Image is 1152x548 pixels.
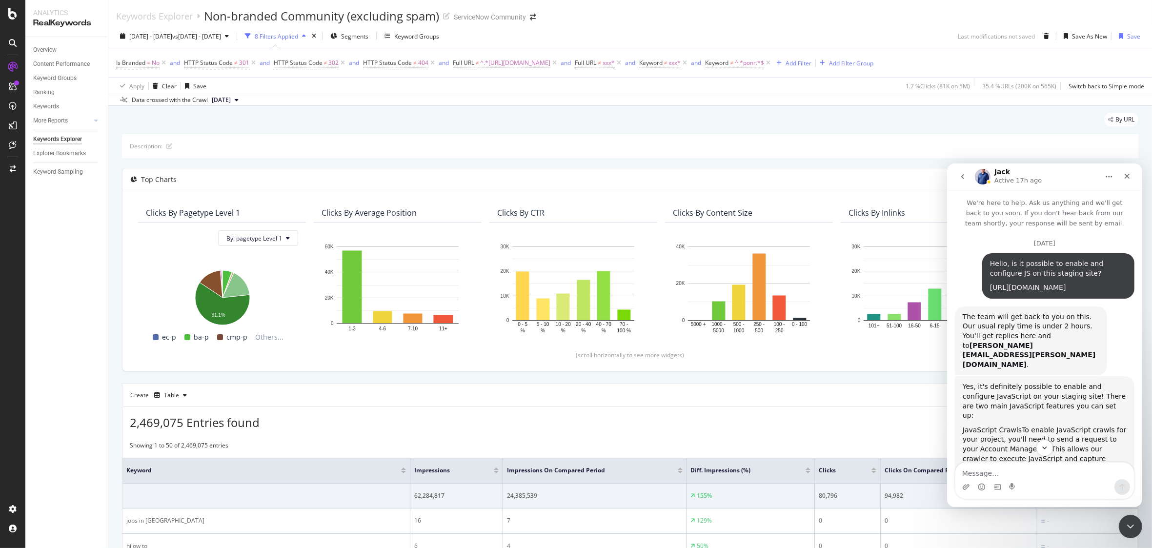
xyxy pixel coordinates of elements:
[33,167,101,177] a: Keyword Sampling
[172,32,221,41] span: vs [DATE] - [DATE]
[152,56,160,70] span: No
[541,327,545,333] text: %
[1065,78,1144,94] button: Switch back to Simple mode
[673,242,825,334] svg: A chart.
[218,230,298,246] button: By: pagetype Level 1
[598,59,601,67] span: ≠
[625,58,635,67] button: and
[116,59,145,67] span: Is Branded
[1127,32,1140,41] div: Save
[130,414,260,430] span: 2,469,075 Entries found
[363,59,412,67] span: HTTP Status Code
[204,8,439,24] div: Non-branded Community (excluding spam)
[786,59,811,67] div: Add Filter
[89,276,106,293] button: Scroll to bottom
[15,320,23,327] button: Upload attachment
[617,327,631,333] text: 100 %
[325,244,334,249] text: 60K
[735,56,764,70] span: ^.*ponr.*$
[33,134,101,144] a: Keywords Explorer
[164,392,179,398] div: Table
[1041,545,1045,548] img: Equal
[126,466,386,475] span: Keyword
[252,331,288,343] span: Others...
[181,78,206,94] button: Save
[885,491,1033,500] div: 94,982
[885,516,1033,525] div: 0
[162,331,177,343] span: ec-p
[170,58,180,67] button: and
[260,58,270,67] button: and
[596,322,612,327] text: 40 - 70
[162,82,177,90] div: Clear
[132,96,208,104] div: Data crossed with the Crawl
[211,312,225,317] text: 61.1%
[167,316,183,331] button: Send a message…
[849,242,1001,334] div: A chart.
[149,78,177,94] button: Clear
[439,58,449,67] button: and
[537,322,549,327] text: 5 - 10
[130,441,228,453] div: Showing 1 to 50 of 2,469,075 entries
[325,269,334,275] text: 40K
[706,59,729,67] span: Keyword
[33,101,101,112] a: Keywords
[561,327,566,333] text: %
[561,58,571,67] button: and
[755,327,763,333] text: 500
[33,148,101,159] a: Explorer Bookmarks
[116,78,144,94] button: Apply
[33,167,83,177] div: Keyword Sampling
[33,87,101,98] a: Ranking
[774,322,785,327] text: 100 -
[518,322,527,327] text: 0 - 5
[620,322,628,327] text: 70 -
[33,59,101,69] a: Content Performance
[208,94,243,106] button: [DATE]
[326,28,372,44] button: Segments
[885,466,1013,475] span: Clicks On Compared Period
[575,59,596,67] span: Full URL
[325,295,334,300] text: 20K
[170,59,180,67] div: and
[16,262,180,320] div: To enable JavaScript crawls for your project, you'll need to send a request to your Account Manag...
[852,293,861,298] text: 10K
[349,59,359,67] div: and
[260,59,270,67] div: and
[46,320,54,327] button: Gif picker
[454,12,526,22] div: ServiceNow Community
[241,28,310,44] button: 8 Filters Applied
[1047,517,1049,526] div: -
[819,516,876,525] div: 0
[310,31,318,41] div: times
[33,45,101,55] a: Overview
[852,268,861,274] text: 20K
[31,320,39,327] button: Emoji picker
[639,59,663,67] span: Keyword
[146,265,298,326] div: A chart.
[816,57,873,69] button: Add Filter Group
[33,148,86,159] div: Explorer Bookmarks
[581,327,586,333] text: %
[381,28,443,44] button: Keyword Groups
[676,281,685,286] text: 20K
[408,326,418,331] text: 7-10
[184,59,233,67] span: HTTP Status Code
[33,73,101,83] a: Keyword Groups
[691,58,702,67] button: and
[733,327,745,333] text: 1000
[930,323,940,328] text: 6-15
[439,326,447,331] text: 11+
[958,32,1035,41] div: Last modifications not saved
[62,320,70,327] button: Start recording
[16,263,75,270] span: JavaScript Crawls
[453,59,474,67] span: Full URL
